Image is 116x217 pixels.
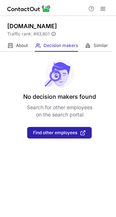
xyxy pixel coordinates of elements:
span: Traffic rank: # 83,801 [7,31,50,37]
p: Search for other employees on the search portal [27,104,92,118]
span: Decision makers [43,43,78,48]
h1: [DOMAIN_NAME] [7,22,57,30]
span: About [16,43,28,48]
button: Find other employees [27,127,92,139]
span: Similar [94,43,108,48]
header: No decision makers found [23,92,96,101]
img: No leads found [44,59,75,88]
img: ContactOut v5.3.10 [7,4,51,13]
span: Find other employees [33,130,77,135]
